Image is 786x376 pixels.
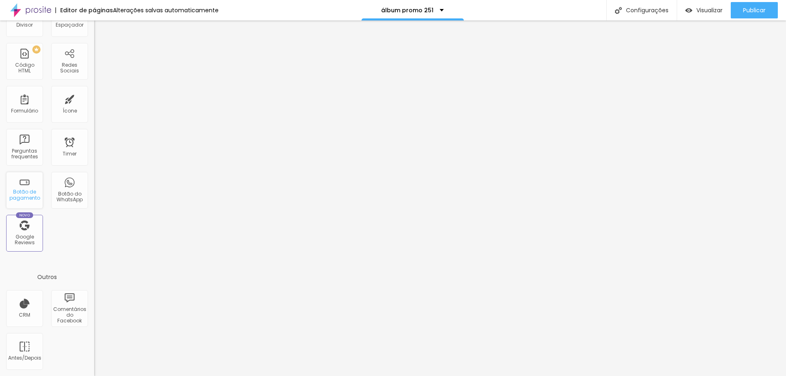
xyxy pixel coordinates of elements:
[53,306,86,324] div: Comentários do Facebook
[8,189,41,201] div: Botão de pagamento
[94,20,786,376] iframe: Editor
[731,2,778,18] button: Publicar
[685,7,692,14] img: view-1.svg
[696,7,723,14] span: Visualizar
[16,22,33,28] div: Divisor
[63,151,77,157] div: Timer
[55,7,113,13] div: Editor de páginas
[113,7,219,13] div: Alterações salvas automaticamente
[19,312,30,318] div: CRM
[381,7,434,13] p: álbum promo 251
[53,191,86,203] div: Botão do WhatsApp
[615,7,622,14] img: Icone
[63,108,77,114] div: Ícone
[8,234,41,246] div: Google Reviews
[743,7,766,14] span: Publicar
[11,108,38,114] div: Formulário
[8,148,41,160] div: Perguntas frequentes
[677,2,731,18] button: Visualizar
[56,22,84,28] div: Espaçador
[16,212,34,218] div: Novo
[8,62,41,74] div: Código HTML
[8,355,41,361] div: Antes/Depois
[53,62,86,74] div: Redes Sociais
